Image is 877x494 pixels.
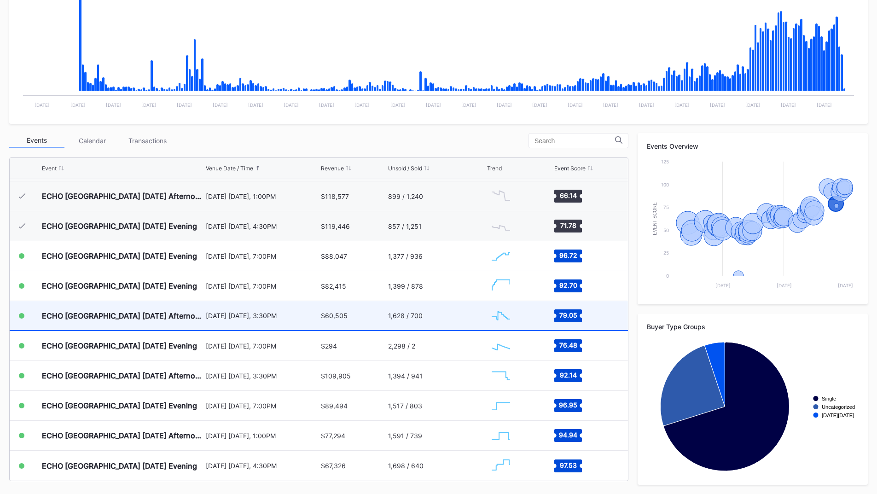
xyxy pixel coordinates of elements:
text: [DATE] [532,102,547,108]
text: [DATE] [674,102,690,108]
svg: Chart title [487,185,515,208]
text: 79.05 [559,311,577,319]
div: $294 [321,342,337,350]
div: 1,377 / 936 [388,252,423,260]
svg: Chart title [487,454,515,477]
text: [DATE][DATE] [822,413,854,418]
svg: Chart title [487,364,515,387]
div: 899 / 1,240 [388,192,423,200]
svg: Chart title [487,244,515,267]
text: 100 [661,182,669,187]
text: 66.14 [559,192,576,199]
text: [DATE] [838,283,853,288]
div: ECHO [GEOGRAPHIC_DATA] [DATE] Afternoon [42,431,203,440]
text: 50 [663,227,669,233]
div: 1,517 / 803 [388,402,422,410]
text: [DATE] [284,102,299,108]
text: [DATE] [319,102,334,108]
div: Revenue [321,165,344,172]
text: [DATE] [35,102,50,108]
text: [DATE] [390,102,406,108]
div: [DATE] [DATE], 3:30PM [206,372,319,380]
div: Transactions [120,134,175,148]
div: [DATE] [DATE], 7:00PM [206,402,319,410]
text: 92.14 [559,371,576,379]
div: 857 / 1,251 [388,222,422,230]
text: [DATE] [781,102,796,108]
div: $60,505 [321,312,348,320]
text: 97.53 [559,461,576,469]
text: 75 [663,204,669,210]
div: $109,905 [321,372,351,380]
text: [DATE] [426,102,441,108]
text: 25 [663,250,669,256]
div: ECHO [GEOGRAPHIC_DATA] [DATE] Afternoon [42,311,203,320]
text: 96.72 [559,251,577,259]
text: 71.78 [560,221,576,229]
div: ECHO [GEOGRAPHIC_DATA] [DATE] Evening [42,341,197,350]
div: ECHO [GEOGRAPHIC_DATA] [DATE] Evening [42,251,197,261]
svg: Chart title [487,274,515,297]
div: 1,399 / 878 [388,282,423,290]
div: ECHO [GEOGRAPHIC_DATA] [DATE] Afternoon [42,371,203,380]
div: Venue Date / Time [206,165,253,172]
div: Event Score [554,165,586,172]
div: 1,698 / 640 [388,462,424,470]
svg: Chart title [487,334,515,357]
div: ECHO [GEOGRAPHIC_DATA] [DATE] Afternoon [42,192,203,201]
div: Event [42,165,57,172]
svg: Chart title [487,394,515,417]
svg: Chart title [647,157,859,295]
text: 0 [666,273,669,279]
text: [DATE] [141,102,157,108]
text: [DATE] [817,102,832,108]
text: [DATE] [710,102,725,108]
div: [DATE] [DATE], 3:30PM [206,312,319,320]
div: [DATE] [DATE], 4:30PM [206,462,319,470]
text: [DATE] [568,102,583,108]
text: [DATE] [777,283,792,288]
div: [DATE] [DATE], 4:30PM [206,222,319,230]
div: [DATE] [DATE], 1:00PM [206,192,319,200]
svg: Chart title [647,337,859,476]
div: ECHO [GEOGRAPHIC_DATA] [DATE] Evening [42,461,197,471]
div: 1,591 / 739 [388,432,422,440]
text: [DATE] [745,102,761,108]
div: $77,294 [321,432,345,440]
text: [DATE] [106,102,121,108]
text: [DATE] [715,283,731,288]
svg: Chart title [487,304,515,327]
div: Trend [487,165,502,172]
text: [DATE] [354,102,370,108]
text: [DATE] [461,102,476,108]
text: [DATE] [497,102,512,108]
input: Search [534,137,615,145]
div: Events Overview [647,142,859,150]
div: 1,394 / 941 [388,372,423,380]
text: [DATE] [70,102,86,108]
text: [DATE] [177,102,192,108]
div: 1,628 / 700 [388,312,423,320]
div: $89,494 [321,402,348,410]
text: [DATE] [639,102,654,108]
div: $82,415 [321,282,346,290]
text: Event Score [652,202,657,235]
text: [DATE] [213,102,228,108]
div: [DATE] [DATE], 7:00PM [206,252,319,260]
div: [DATE] [DATE], 7:00PM [206,342,319,350]
text: 96.95 [559,401,577,409]
text: [DATE] [603,102,618,108]
div: ECHO [GEOGRAPHIC_DATA] [DATE] Evening [42,281,197,291]
div: 2,298 / 2 [388,342,415,350]
svg: Chart title [487,424,515,447]
div: $88,047 [321,252,347,260]
div: [DATE] [DATE], 7:00PM [206,282,319,290]
div: ECHO [GEOGRAPHIC_DATA] [DATE] Evening [42,401,197,410]
text: [DATE] [248,102,263,108]
text: 125 [661,159,669,164]
svg: Chart title [487,215,515,238]
div: $118,577 [321,192,349,200]
div: Unsold / Sold [388,165,422,172]
div: Buyer Type Groups [647,323,859,331]
text: Single [822,396,836,401]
